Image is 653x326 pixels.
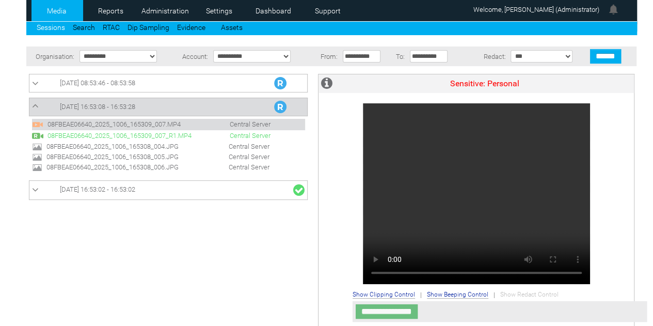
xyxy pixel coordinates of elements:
span: Central Server [204,132,276,139]
span: Central Server [204,120,276,128]
a: 08FBEAE06640_2025_1006_165308_004.JPG Central Server [32,142,275,150]
a: Settings [194,3,244,19]
td: Sensitive: Personal [335,74,634,93]
span: Central Server [203,153,275,161]
span: [DATE] 16:53:08 - 16:53:28 [60,103,135,111]
a: Dashboard [248,3,298,19]
td: From: [314,46,341,66]
a: 08FBEAE06640_2025_1006_165308_005.JPG Central Server [32,152,275,160]
a: [DATE] 08:53:46 - 08:53:58 [32,77,305,89]
a: RTAC [103,23,120,32]
img: image24.svg [32,152,42,162]
a: Reports [86,3,136,19]
a: 08FBEAE06640_2025_1006_165309_007.MP4 Central Server [32,120,276,128]
span: [DATE] 08:53:46 - 08:53:58 [60,79,135,87]
span: Welcome, [PERSON_NAME] (Administrator) [473,6,599,13]
a: Sessions [37,23,65,32]
a: Dip Sampling [128,23,169,32]
a: 08FBEAE06640_2025_1006_165308_006.JPG Central Server [32,163,275,170]
a: Search [73,23,95,32]
img: R_Indication.svg [274,101,286,113]
span: Show Clipping Control [353,291,415,299]
span: Show Beeping Control [427,291,488,299]
span: 08FBEAE06640_2025_1006_165309_007.MP4 [45,120,202,128]
img: image24.svg [32,162,42,173]
td: Account: [174,46,211,66]
span: | [420,291,422,299]
a: [DATE] 16:53:02 - 16:53:02 [32,183,305,197]
img: video24_pre.svg [32,119,43,130]
span: 08FBEAE06640_2025_1006_165308_006.JPG [44,163,201,171]
span: Central Server [203,163,275,171]
span: Central Server [203,143,275,150]
td: Redact: [457,46,508,66]
a: Media [31,3,82,19]
span: | [493,291,495,299]
a: Administration [140,3,190,19]
a: Assets [221,23,243,32]
a: Support [302,3,353,19]
img: image24.svg [32,142,42,152]
a: Evidence [177,23,205,32]
td: Organisation: [26,46,77,66]
img: R_Complete.svg [32,130,43,142]
span: 08FBEAE06640_2025_1006_165309_007_R1.MP4 [45,132,202,139]
span: 08FBEAE06640_2025_1006_165308_004.JPG [44,143,201,150]
span: 08FBEAE06640_2025_1006_165308_005.JPG [44,153,201,161]
td: To: [391,46,407,66]
span: [DATE] 16:53:02 - 16:53:02 [60,185,135,193]
img: bell24.png [607,3,619,15]
img: R_Indication.svg [274,77,286,89]
a: [DATE] 16:53:08 - 16:53:28 [32,101,305,113]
